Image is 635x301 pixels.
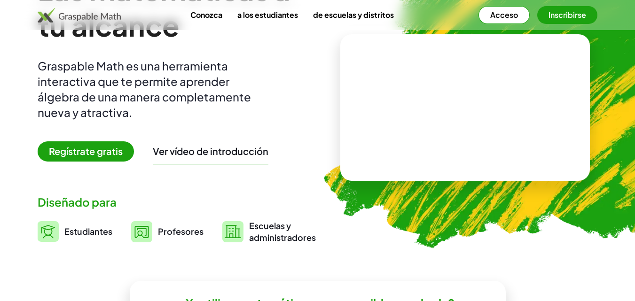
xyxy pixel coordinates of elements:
[38,220,112,243] a: Estudiantes
[306,6,401,23] a: de escuelas y distritos
[190,10,222,20] font: Conozca
[49,145,123,157] font: Regístrate gratis
[478,6,530,24] button: Acceso
[153,145,268,157] button: Ver vídeo de introducción
[222,220,316,243] a: Escuelas yadministradores
[64,226,112,237] font: Estudiantes
[131,221,152,242] img: svg%3e
[249,232,316,243] font: administradores
[38,221,59,242] img: svg%3e
[230,6,306,23] a: a los estudiantes
[490,10,518,20] font: Acceso
[249,220,291,231] font: Escuelas y
[222,221,243,242] img: svg%3e
[313,10,394,20] font: de escuelas y distritos
[537,6,597,24] button: Inscribirse
[38,59,251,119] font: Graspable Math es una herramienta interactiva que te permite aprender álgebra de una manera compl...
[237,10,298,20] font: a los estudiantes
[183,6,230,23] a: Conozca
[38,195,117,209] font: Diseñado para
[394,72,535,143] video: ¿Qué es esto? Es notación matemática dinámica. Esta notación desempeña un papel fundamental en có...
[131,220,204,243] a: Profesores
[549,10,586,20] font: Inscribirse
[158,226,204,237] font: Profesores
